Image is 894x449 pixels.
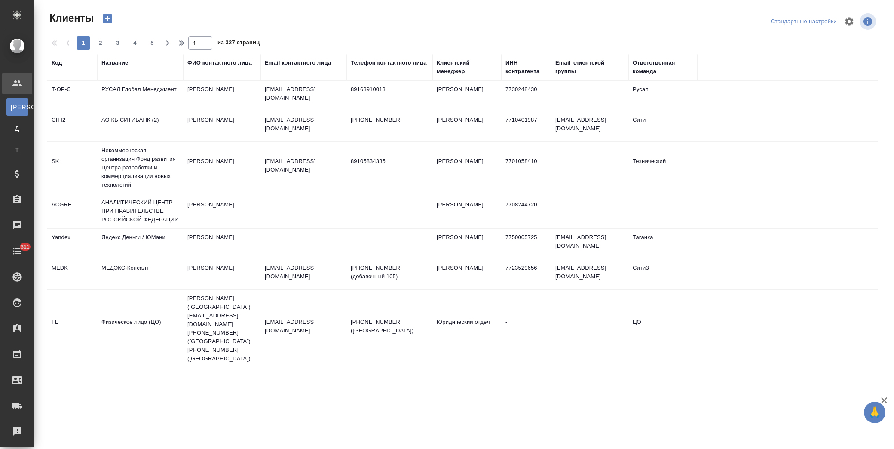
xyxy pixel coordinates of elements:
span: 4 [128,39,142,47]
td: [PERSON_NAME] [183,196,260,226]
td: [EMAIL_ADDRESS][DOMAIN_NAME] [551,111,628,141]
td: МЕДЭКС-Консалт [97,259,183,289]
div: split button [768,15,839,28]
p: [PHONE_NUMBER] (добавочный 105) [351,264,428,281]
td: 7701058410 [501,153,551,183]
td: Таганка [628,229,697,259]
button: 3 [111,36,125,50]
div: Код [52,58,62,67]
span: 3 [111,39,125,47]
span: 311 [15,243,35,251]
td: [PERSON_NAME] [183,259,260,289]
td: 7708244720 [501,196,551,226]
td: [PERSON_NAME] [432,259,501,289]
td: Yandex [47,229,97,259]
div: Email клиентской группы [555,58,624,76]
td: [PERSON_NAME] [183,153,260,183]
span: Т [11,146,24,154]
td: Юридический отдел [432,314,501,344]
button: 5 [145,36,159,50]
a: Д [6,120,28,137]
span: 🙏 [867,403,882,421]
td: [PERSON_NAME] ([GEOGRAPHIC_DATA]) [EMAIL_ADDRESS][DOMAIN_NAME] [PHONE_NUMBER] ([GEOGRAPHIC_DATA])... [183,290,260,367]
span: Клиенты [47,11,94,25]
td: CITI2 [47,111,97,141]
a: 311 [2,240,32,262]
a: Т [6,141,28,159]
td: ЦО [628,314,697,344]
p: [EMAIL_ADDRESS][DOMAIN_NAME] [265,318,342,335]
span: Д [11,124,24,133]
td: [PERSON_NAME] [183,111,260,141]
td: Некоммерческая организация Фонд развития Центра разработки и коммерциализации новых технологий [97,142,183,194]
td: Сити3 [628,259,697,289]
td: [PERSON_NAME] [432,153,501,183]
td: [EMAIL_ADDRESS][DOMAIN_NAME] [551,229,628,259]
td: Русал [628,81,697,111]
div: ФИО контактного лица [187,58,252,67]
button: Создать [97,11,118,26]
td: [PERSON_NAME] [432,229,501,259]
td: 7750005725 [501,229,551,259]
a: [PERSON_NAME] [6,98,28,116]
td: [PERSON_NAME] [432,111,501,141]
td: 7723529656 [501,259,551,289]
span: из 327 страниц [217,37,260,50]
p: 89163910013 [351,85,428,94]
td: [PERSON_NAME] [432,81,501,111]
td: Технический [628,153,697,183]
p: [PHONE_NUMBER] ([GEOGRAPHIC_DATA]) [351,318,428,335]
td: [PERSON_NAME] [183,229,260,259]
p: [PHONE_NUMBER] [351,116,428,124]
span: Настроить таблицу [839,11,860,32]
td: FL [47,314,97,344]
div: Ответственная команда [633,58,693,76]
td: SK [47,153,97,183]
span: [PERSON_NAME] [11,103,24,111]
span: Посмотреть информацию [860,13,878,30]
div: ИНН контрагента [505,58,547,76]
td: Физическое лицо (ЦО) [97,314,183,344]
span: 2 [94,39,107,47]
td: АО КБ СИТИБАНК (2) [97,111,183,141]
p: [EMAIL_ADDRESS][DOMAIN_NAME] [265,264,342,281]
td: Сити [628,111,697,141]
td: [PERSON_NAME] [432,196,501,226]
td: T-OP-C [47,81,97,111]
td: [EMAIL_ADDRESS][DOMAIN_NAME] [551,259,628,289]
div: Email контактного лица [265,58,331,67]
div: Телефон контактного лица [351,58,427,67]
button: 4 [128,36,142,50]
p: [EMAIL_ADDRESS][DOMAIN_NAME] [265,85,342,102]
td: АНАЛИТИЧЕСКИЙ ЦЕНТР ПРИ ПРАВИТЕЛЬСТВЕ РОССИЙСКОЙ ФЕДЕРАЦИИ [97,194,183,228]
span: 5 [145,39,159,47]
td: 7730248430 [501,81,551,111]
button: 🙏 [864,402,885,423]
p: [EMAIL_ADDRESS][DOMAIN_NAME] [265,116,342,133]
p: [EMAIL_ADDRESS][DOMAIN_NAME] [265,157,342,174]
td: 7710401987 [501,111,551,141]
td: РУСАЛ Глобал Менеджмент [97,81,183,111]
td: MEDK [47,259,97,289]
td: ACGRF [47,196,97,226]
p: 89105834335 [351,157,428,166]
div: Название [101,58,128,67]
button: 2 [94,36,107,50]
td: - [501,314,551,344]
td: Яндекс Деньги / ЮМани [97,229,183,259]
td: [PERSON_NAME] [183,81,260,111]
div: Клиентский менеджер [437,58,497,76]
